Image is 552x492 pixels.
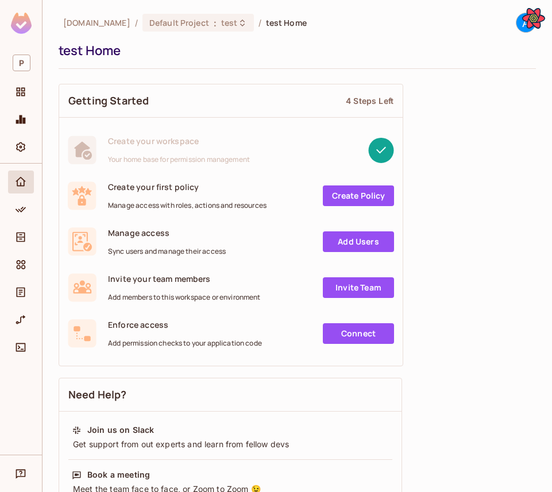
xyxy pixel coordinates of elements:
[8,80,34,103] div: Projects
[68,388,127,402] span: Need Help?
[213,18,217,28] span: :
[149,17,209,28] span: Default Project
[135,17,138,28] li: /
[258,17,261,28] li: /
[266,17,307,28] span: test Home
[63,17,130,28] span: the active workspace
[323,323,394,344] a: Connect
[108,201,267,210] span: Manage access with roles, actions and resources
[8,135,34,158] div: Settings
[8,253,34,276] div: Elements
[522,7,545,30] button: Open React Query Devtools
[8,462,34,485] div: Help & Updates
[108,293,261,302] span: Add members to this workspace or environment
[323,185,394,206] a: Create Policy
[8,50,34,76] div: Workspace: permit.io
[8,308,34,331] div: URL Mapping
[108,273,261,284] span: Invite your team members
[108,155,250,164] span: Your home base for permission management
[8,198,34,221] div: Policy
[346,95,393,106] div: 4 Steps Left
[68,94,149,108] span: Getting Started
[108,339,262,348] span: Add permission checks to your application code
[11,13,32,34] img: SReyMgAAAABJRU5ErkJggg==
[108,319,262,330] span: Enforce access
[8,171,34,193] div: Home
[323,277,394,298] a: Invite Team
[8,108,34,131] div: Monitoring
[221,17,238,28] span: test
[108,181,267,192] span: Create your first policy
[8,281,34,304] div: Audit Log
[516,13,536,33] div: A
[59,42,530,59] div: test Home
[108,247,226,256] span: Sync users and manage their access
[108,135,250,146] span: Create your workspace
[87,424,154,436] div: Join us on Slack
[87,469,150,481] div: Book a meeting
[8,226,34,249] div: Directory
[13,55,30,71] span: P
[108,227,226,238] span: Manage access
[8,336,34,359] div: Connect
[323,231,394,252] a: Add Users
[72,439,389,450] div: Get support from out experts and learn from fellow devs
